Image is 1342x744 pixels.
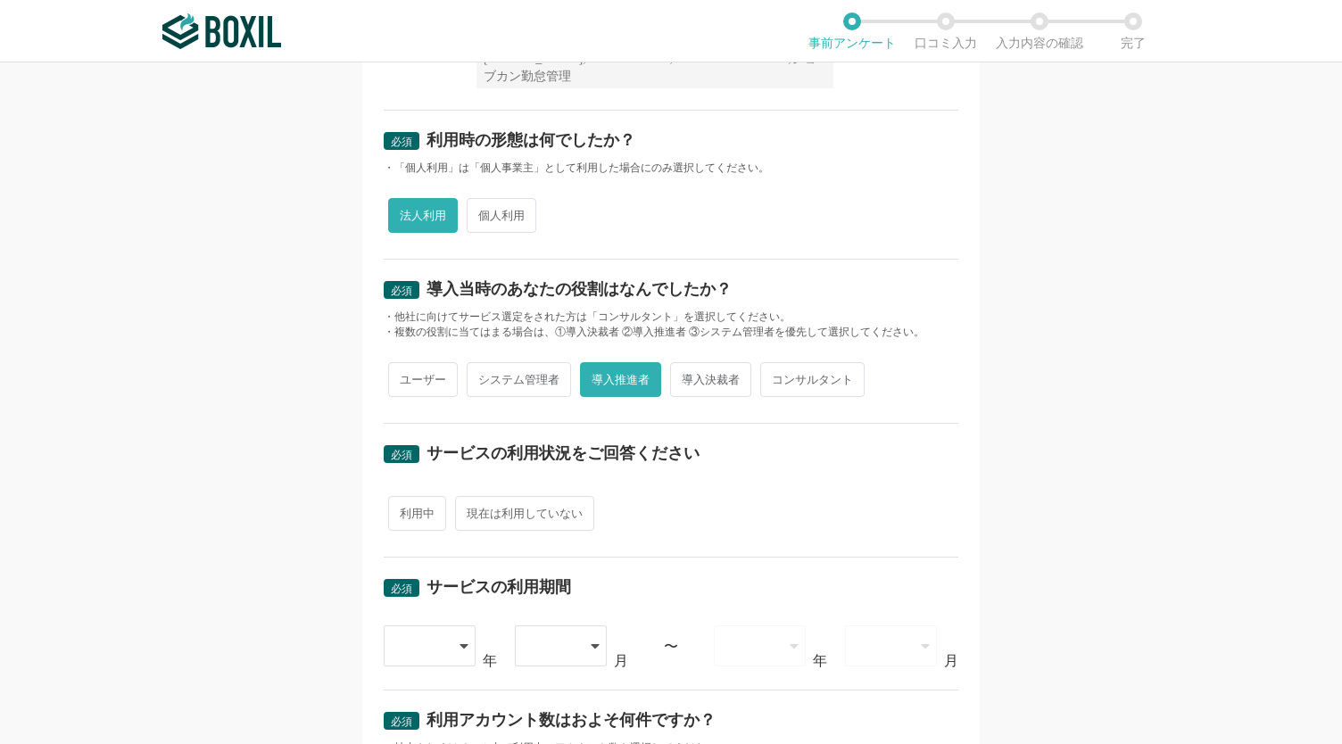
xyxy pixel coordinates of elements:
[388,198,458,233] span: 法人利用
[427,132,635,148] div: 利用時の形態は何でしたか？
[391,136,412,148] span: 必須
[813,654,827,668] div: 年
[614,654,628,668] div: 月
[384,325,958,340] div: ・複数の役割に当てはまる場合は、①導入決裁者 ②導入推進者 ③システム管理者を優先して選択してください。
[391,715,412,728] span: 必須
[384,310,958,325] div: ・他社に向けてサービス選定をされた方は「コンサルタント」を選択してください。
[384,161,958,176] div: ・「個人利用」は「個人事業主」として利用した場合にのみ選択してください。
[805,12,899,50] li: 事前アンケート
[899,12,992,50] li: 口コミ入力
[467,362,571,397] span: システム管理者
[944,654,958,668] div: 月
[391,583,412,595] span: 必須
[427,579,571,595] div: サービスの利用期間
[1086,12,1180,50] li: 完了
[580,362,661,397] span: 導入推進者
[467,198,536,233] span: 個人利用
[476,46,833,88] div: [PERSON_NAME],KING OF TIME,Salesforce Sales Cloud,ジョブカン勤怠管理
[388,496,446,531] span: 利用中
[391,449,412,461] span: 必須
[664,640,678,654] div: 〜
[427,281,732,297] div: 導入当時のあなたの役割はなんでしたか？
[388,362,458,397] span: ユーザー
[992,12,1086,50] li: 入力内容の確認
[670,362,751,397] span: 導入決裁者
[162,13,281,49] img: ボクシルSaaS_ロゴ
[455,496,594,531] span: 現在は利用していない
[760,362,865,397] span: コンサルタント
[427,445,700,461] div: サービスの利用状況をご回答ください
[483,654,497,668] div: 年
[427,712,716,728] div: 利用アカウント数はおよそ何件ですか？
[391,285,412,297] span: 必須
